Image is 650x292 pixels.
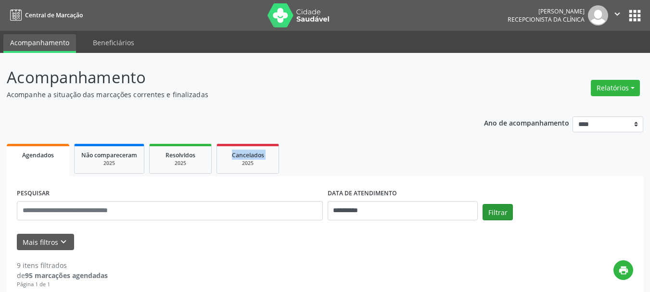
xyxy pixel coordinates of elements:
div: Página 1 de 1 [17,280,108,289]
button: print [613,260,633,280]
span: Recepcionista da clínica [508,15,585,24]
i: print [618,265,629,276]
p: Ano de acompanhamento [484,116,569,128]
button: Mais filtroskeyboard_arrow_down [17,234,74,251]
a: Beneficiários [86,34,141,51]
p: Acompanhe a situação das marcações correntes e finalizadas [7,89,452,100]
button:  [608,5,626,25]
span: Resolvidos [166,151,195,159]
span: Não compareceram [81,151,137,159]
label: DATA DE ATENDIMENTO [328,186,397,201]
span: Central de Marcação [25,11,83,19]
div: de [17,270,108,280]
span: Agendados [22,151,54,159]
div: 9 itens filtrados [17,260,108,270]
img: img [588,5,608,25]
a: Acompanhamento [3,34,76,53]
div: 2025 [224,160,272,167]
span: Cancelados [232,151,264,159]
strong: 95 marcações agendadas [25,271,108,280]
div: 2025 [81,160,137,167]
button: Relatórios [591,80,640,96]
p: Acompanhamento [7,65,452,89]
label: PESQUISAR [17,186,50,201]
button: apps [626,7,643,24]
div: 2025 [156,160,204,167]
i: keyboard_arrow_down [58,237,69,247]
button: Filtrar [483,204,513,220]
i:  [612,9,623,19]
div: [PERSON_NAME] [508,7,585,15]
a: Central de Marcação [7,7,83,23]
